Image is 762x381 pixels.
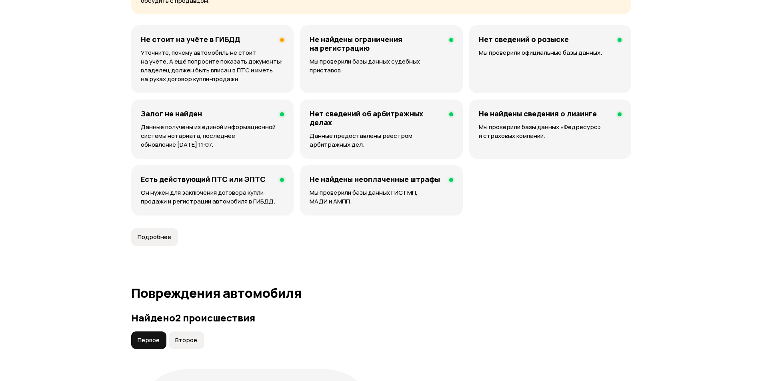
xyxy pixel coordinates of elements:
button: Второе [169,331,204,349]
h4: Нет сведений о розыске [479,35,569,44]
h3: Найдено 2 происшествия [131,312,631,323]
h4: Не стоит на учёте в ГИБДД [141,35,240,44]
span: Первое [138,336,160,344]
p: Уточните, почему автомобиль не стоит на учёте. А ещё попросите показать документы: владелец долже... [141,48,284,84]
h4: Не найдены неоплаченные штрафы [310,175,440,184]
button: Подробнее [131,228,178,246]
p: Мы проверили базы данных ГИС ГМП, МАДИ и АМПП. [310,188,453,206]
h4: Не найдены сведения о лизинге [479,109,597,118]
h4: Залог не найден [141,109,202,118]
p: Он нужен для заключения договора купли-продажи и регистрации автомобиля в ГИБДД. [141,188,284,206]
h4: Есть действующий ПТС или ЭПТС [141,175,266,184]
p: Данные предоставлены реестром арбитражных дел. [310,132,453,149]
button: Первое [131,331,166,349]
span: Второе [175,336,197,344]
p: Данные получены из единой информационной системы нотариата, последнее обновление [DATE] 11:07. [141,123,284,149]
span: Подробнее [138,233,171,241]
h4: Нет сведений об арбитражных делах [310,109,443,127]
h4: Не найдены ограничения на регистрацию [310,35,443,52]
p: Мы проверили базы данных «Федресурс» и страховых компаний. [479,123,622,140]
h1: Повреждения автомобиля [131,286,631,300]
p: Мы проверили официальные базы данных. [479,48,622,57]
p: Мы проверили базы данных судебных приставов. [310,57,453,75]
